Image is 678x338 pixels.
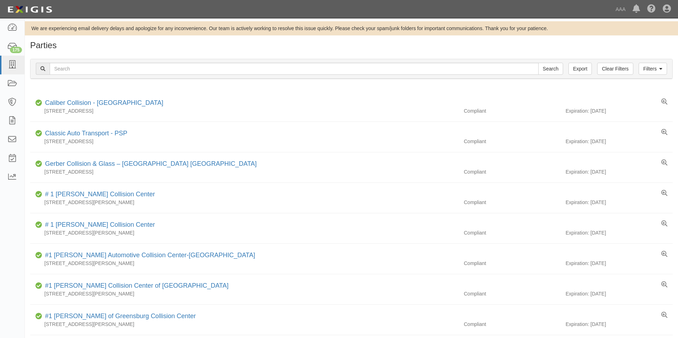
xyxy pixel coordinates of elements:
div: Compliant [459,168,566,175]
i: Compliant [35,283,42,288]
a: Clear Filters [597,63,633,75]
div: Classic Auto Transport - PSP [42,129,127,138]
a: Filters [639,63,667,75]
div: # 1 Cochran Collision Center [42,220,155,230]
div: 175 [10,47,22,53]
input: Search [50,63,539,75]
i: Compliant [35,162,42,167]
div: Expiration: [DATE] [566,107,673,114]
div: # 1 Cochran Collision Center [42,190,155,199]
i: Compliant [35,101,42,106]
div: [STREET_ADDRESS][PERSON_NAME] [30,290,459,297]
img: logo-5460c22ac91f19d4615b14bd174203de0afe785f0fc80cf4dbbc73dc1793850b.png [5,3,54,16]
i: Compliant [35,131,42,136]
a: # 1 [PERSON_NAME] Collision Center [45,221,155,228]
h1: Parties [30,41,673,50]
a: #1 [PERSON_NAME] Collision Center of [GEOGRAPHIC_DATA] [45,282,229,289]
a: View results summary [661,98,667,106]
div: Expiration: [DATE] [566,290,673,297]
i: Help Center - Complianz [647,5,656,13]
div: We are experiencing email delivery delays and apologize for any inconvenience. Our team is active... [25,25,678,32]
a: AAA [612,2,629,16]
input: Search [538,63,563,75]
div: [STREET_ADDRESS] [30,138,459,145]
div: [STREET_ADDRESS] [30,107,459,114]
div: [STREET_ADDRESS][PERSON_NAME] [30,321,459,328]
div: #1 Cochran Automotive Collision Center-Monroeville [42,251,255,260]
div: Compliant [459,229,566,236]
div: Compliant [459,107,566,114]
div: Compliant [459,260,566,267]
div: Expiration: [DATE] [566,168,673,175]
div: Expiration: [DATE] [566,199,673,206]
div: [STREET_ADDRESS][PERSON_NAME] [30,260,459,267]
a: View results summary [661,129,667,136]
div: Compliant [459,199,566,206]
a: View results summary [661,312,667,319]
a: View results summary [661,159,667,167]
a: View results summary [661,220,667,227]
div: [STREET_ADDRESS] [30,168,459,175]
div: [STREET_ADDRESS][PERSON_NAME] [30,229,459,236]
a: Export [568,63,592,75]
div: Expiration: [DATE] [566,138,673,145]
div: Expiration: [DATE] [566,260,673,267]
div: Expiration: [DATE] [566,229,673,236]
div: Compliant [459,290,566,297]
a: #1 [PERSON_NAME] of Greensburg Collision Center [45,312,196,320]
div: #1 Cochran of Greensburg Collision Center [42,312,196,321]
a: View results summary [661,251,667,258]
a: Caliber Collision - [GEOGRAPHIC_DATA] [45,99,163,106]
i: Compliant [35,222,42,227]
a: View results summary [661,190,667,197]
div: Compliant [459,321,566,328]
div: Caliber Collision - Gainesville [42,98,163,108]
a: View results summary [661,281,667,288]
a: # 1 [PERSON_NAME] Collision Center [45,191,155,198]
div: [STREET_ADDRESS][PERSON_NAME] [30,199,459,206]
i: Compliant [35,314,42,319]
div: Compliant [459,138,566,145]
div: Gerber Collision & Glass – Houston Brighton [42,159,257,169]
i: Compliant [35,253,42,258]
i: Compliant [35,192,42,197]
div: Expiration: [DATE] [566,321,673,328]
div: #1 Cochran Collision Center of Greensburg [42,281,229,291]
a: Classic Auto Transport - PSP [45,130,127,137]
a: #1 [PERSON_NAME] Automotive Collision Center-[GEOGRAPHIC_DATA] [45,252,255,259]
a: Gerber Collision & Glass – [GEOGRAPHIC_DATA] [GEOGRAPHIC_DATA] [45,160,257,167]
